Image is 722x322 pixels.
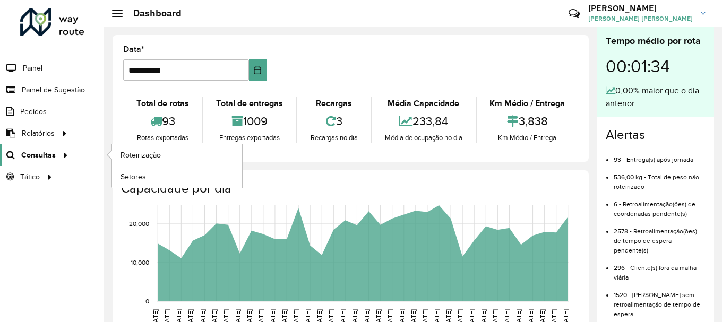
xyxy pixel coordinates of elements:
a: Roteirização [112,144,242,166]
li: 2578 - Retroalimentação(ões) de tempo de espera pendente(s) [614,219,706,255]
a: Setores [112,166,242,187]
h4: Alertas [606,127,706,143]
div: Recargas no dia [300,133,368,143]
span: Consultas [21,150,56,161]
div: Tempo médio por rota [606,34,706,48]
div: 0,00% maior que o dia anterior [606,84,706,110]
li: 6 - Retroalimentação(ões) de coordenadas pendente(s) [614,192,706,219]
li: 536,00 kg - Total de peso não roteirizado [614,164,706,192]
span: Roteirização [121,150,161,161]
span: [PERSON_NAME] [PERSON_NAME] [588,14,693,23]
h2: Dashboard [123,7,182,19]
h4: Capacidade por dia [121,181,578,196]
li: 1520 - [PERSON_NAME] sem retroalimentação de tempo de espera [614,282,706,319]
div: Entregas exportadas [205,133,293,143]
span: Pedidos [20,106,47,117]
div: Recargas [300,97,368,110]
span: Relatórios [22,128,55,139]
button: Choose Date [249,59,267,81]
div: Total de entregas [205,97,293,110]
div: 3,838 [479,110,575,133]
div: Km Médio / Entrega [479,97,575,110]
text: 0 [145,298,149,304]
div: Km Médio / Entrega [479,133,575,143]
div: 93 [126,110,199,133]
h3: [PERSON_NAME] [588,3,693,13]
li: 296 - Cliente(s) fora da malha viária [614,255,706,282]
div: 3 [300,110,368,133]
span: Tático [20,171,40,182]
span: Painel de Sugestão [22,84,85,95]
div: Média de ocupação no dia [374,133,472,143]
text: 20,000 [129,220,149,227]
div: 233,84 [374,110,472,133]
div: Rotas exportadas [126,133,199,143]
span: Setores [121,171,146,182]
div: 1009 [205,110,293,133]
a: Contato Rápido [563,2,586,25]
div: 00:01:34 [606,48,706,84]
span: Painel [23,63,42,74]
text: 10,000 [131,259,149,266]
li: 93 - Entrega(s) após jornada [614,147,706,164]
div: Média Capacidade [374,97,472,110]
label: Data [123,43,144,56]
div: Total de rotas [126,97,199,110]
